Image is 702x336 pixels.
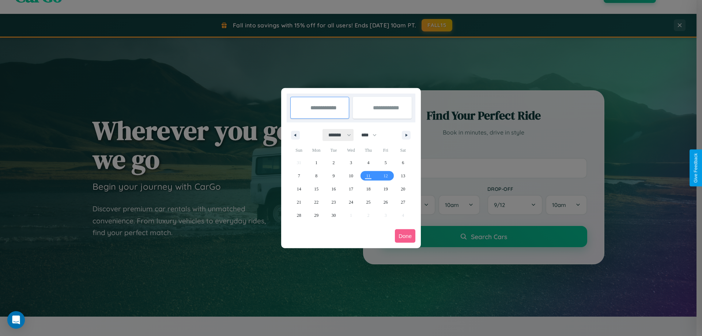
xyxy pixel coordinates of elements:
span: Sun [290,144,307,156]
span: 20 [401,182,405,196]
button: 9 [325,169,342,182]
button: 13 [395,169,412,182]
button: 6 [395,156,412,169]
button: 20 [395,182,412,196]
span: 16 [332,182,336,196]
button: 12 [377,169,394,182]
span: Fri [377,144,394,156]
span: 3 [350,156,352,169]
span: 9 [333,169,335,182]
div: Give Feedback [693,153,698,183]
span: Mon [307,144,325,156]
span: 27 [401,196,405,209]
button: 19 [377,182,394,196]
button: 14 [290,182,307,196]
button: 8 [307,169,325,182]
span: 7 [298,169,300,182]
button: 28 [290,209,307,222]
span: 8 [315,169,317,182]
span: 30 [332,209,336,222]
span: 6 [402,156,404,169]
span: 22 [314,196,318,209]
button: 18 [360,182,377,196]
button: 21 [290,196,307,209]
button: 3 [342,156,359,169]
span: 4 [367,156,369,169]
button: 5 [377,156,394,169]
span: 17 [349,182,353,196]
span: 1 [315,156,317,169]
button: 26 [377,196,394,209]
span: 2 [333,156,335,169]
button: 25 [360,196,377,209]
span: 19 [384,182,388,196]
span: 13 [401,169,405,182]
button: 30 [325,209,342,222]
button: 29 [307,209,325,222]
button: 2 [325,156,342,169]
button: 17 [342,182,359,196]
span: 11 [366,169,371,182]
span: 26 [384,196,388,209]
button: 4 [360,156,377,169]
button: 10 [342,169,359,182]
span: Thu [360,144,377,156]
span: 28 [297,209,301,222]
span: Wed [342,144,359,156]
button: 22 [307,196,325,209]
span: 15 [314,182,318,196]
button: 16 [325,182,342,196]
span: 14 [297,182,301,196]
button: Done [395,229,415,243]
div: Open Intercom Messenger [7,311,25,329]
span: 23 [332,196,336,209]
span: 29 [314,209,318,222]
span: Tue [325,144,342,156]
button: 11 [360,169,377,182]
button: 27 [395,196,412,209]
span: 21 [297,196,301,209]
button: 15 [307,182,325,196]
button: 23 [325,196,342,209]
span: 10 [349,169,353,182]
button: 24 [342,196,359,209]
span: 25 [366,196,370,209]
span: 12 [384,169,388,182]
span: 24 [349,196,353,209]
span: Sat [395,144,412,156]
span: 5 [385,156,387,169]
button: 1 [307,156,325,169]
span: 18 [366,182,370,196]
button: 7 [290,169,307,182]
